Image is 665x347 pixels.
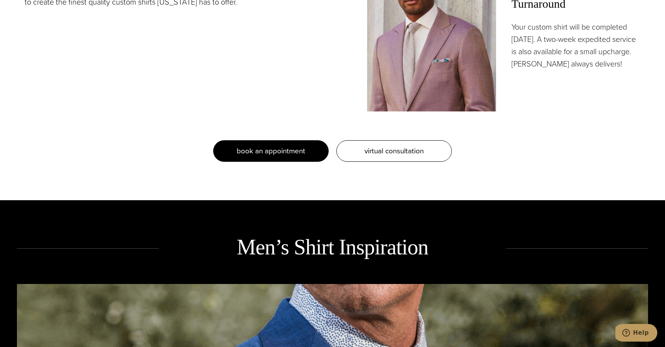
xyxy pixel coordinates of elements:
iframe: Opens a widget where you can chat to one of our agents [615,324,657,343]
a: virtual consultation [336,140,452,162]
span: virtual consultation [364,145,424,156]
a: book an appointment [213,140,329,162]
span: book an appointment [237,145,305,156]
p: Your custom shirt will be completed [DATE]. A two-week expedited service is also available for a ... [511,21,640,70]
h2: Men’s Shirt Inspiration [159,233,506,261]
